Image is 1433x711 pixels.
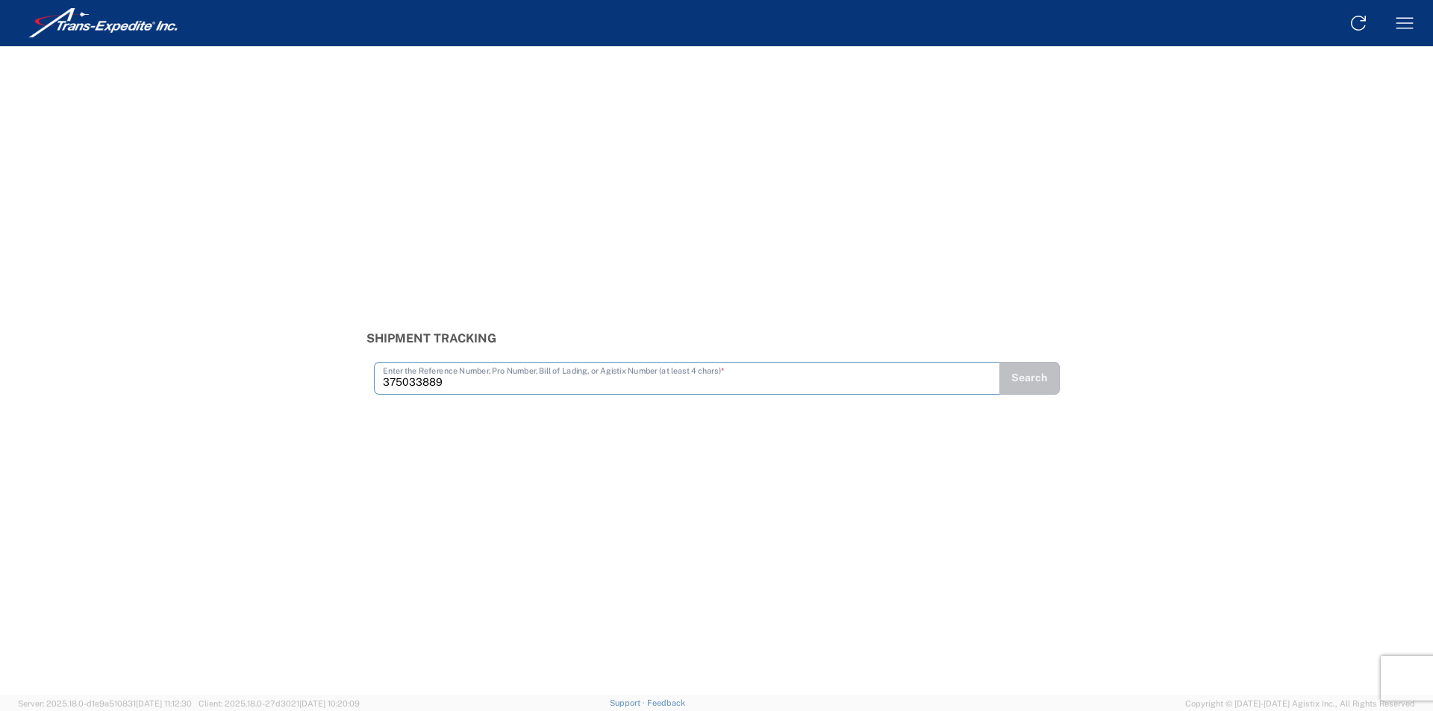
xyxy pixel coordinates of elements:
[366,331,1067,345] h3: Shipment Tracking
[199,699,360,708] span: Client: 2025.18.0-27d3021
[610,698,647,707] a: Support
[647,698,685,707] a: Feedback
[1185,697,1415,710] span: Copyright © [DATE]-[DATE] Agistix Inc., All Rights Reserved
[18,699,192,708] span: Server: 2025.18.0-d1e9a510831
[299,699,360,708] span: [DATE] 10:20:09
[136,699,192,708] span: [DATE] 11:12:30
